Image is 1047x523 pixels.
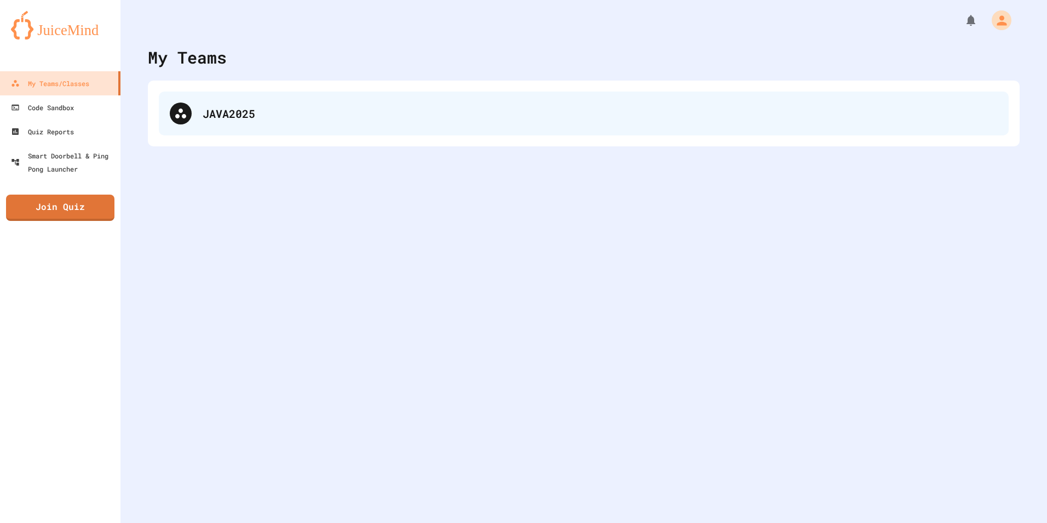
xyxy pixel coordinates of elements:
div: My Teams [148,45,227,70]
div: Code Sandbox [11,101,74,114]
img: logo-orange.svg [11,11,110,39]
div: My Account [980,8,1014,33]
div: My Teams/Classes [11,77,89,90]
div: My Notifications [944,11,980,30]
div: JAVA2025 [159,92,1009,135]
div: JAVA2025 [203,105,998,122]
div: Smart Doorbell & Ping Pong Launcher [11,149,116,175]
a: Join Quiz [6,195,114,221]
div: Quiz Reports [11,125,74,138]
